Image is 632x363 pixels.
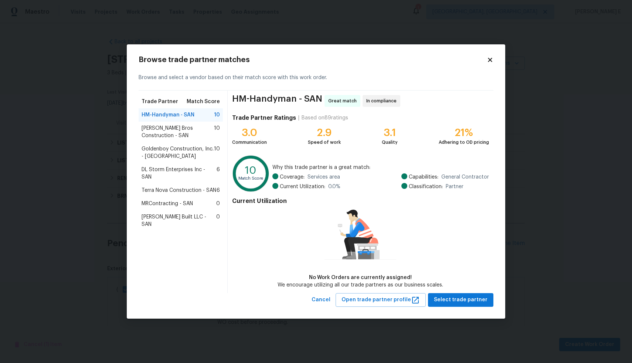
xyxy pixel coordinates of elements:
[446,183,463,190] span: Partner
[216,200,220,207] span: 0
[280,183,325,190] span: Current Utilization:
[142,145,214,160] span: Goldenboy Construction, Inc. - [GEOGRAPHIC_DATA]
[232,129,267,136] div: 3.0
[428,293,493,307] button: Select trade partner
[409,173,438,181] span: Capabilities:
[328,183,340,190] span: 0.0 %
[312,295,330,305] span: Cancel
[308,139,341,146] div: Speed of work
[217,187,220,194] span: 6
[342,295,420,305] span: Open trade partner profile
[214,111,220,119] span: 10
[439,129,489,136] div: 21%
[382,139,398,146] div: Quality
[296,114,302,122] div: |
[142,200,193,207] span: MRContracting - SAN
[217,166,220,181] span: 6
[328,97,360,105] span: Great match
[142,111,194,119] span: HM-Handyman - SAN
[309,293,333,307] button: Cancel
[278,274,443,281] div: No Work Orders are currently assigned!
[308,129,341,136] div: 2.9
[139,65,493,91] div: Browse and select a vendor based on their match score with this work order.
[238,177,263,181] text: Match Score
[232,139,267,146] div: Communication
[441,173,489,181] span: General Contractor
[232,197,489,205] h4: Current Utilization
[142,166,217,181] span: DL Storm Enterprises Inc - SAN
[280,173,305,181] span: Coverage:
[232,114,296,122] h4: Trade Partner Ratings
[142,125,214,139] span: [PERSON_NAME] Bros Construction - SAN
[187,98,220,105] span: Match Score
[366,97,400,105] span: In compliance
[142,98,178,105] span: Trade Partner
[336,293,426,307] button: Open trade partner profile
[307,173,340,181] span: Services area
[216,213,220,228] span: 0
[272,164,489,171] span: Why this trade partner is a great match:
[439,139,489,146] div: Adhering to OD pricing
[245,165,256,176] text: 10
[214,145,220,160] span: 10
[139,56,487,64] h2: Browse trade partner matches
[409,183,443,190] span: Classification:
[232,95,322,107] span: HM-Handyman - SAN
[142,213,216,228] span: [PERSON_NAME] Built LLC - SAN
[302,114,348,122] div: Based on 89 ratings
[434,295,487,305] span: Select trade partner
[278,281,443,289] div: We encourage utilizing all our trade partners as our business scales.
[214,125,220,139] span: 10
[142,187,216,194] span: Terra Nova Construction - SAN
[382,129,398,136] div: 3.1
